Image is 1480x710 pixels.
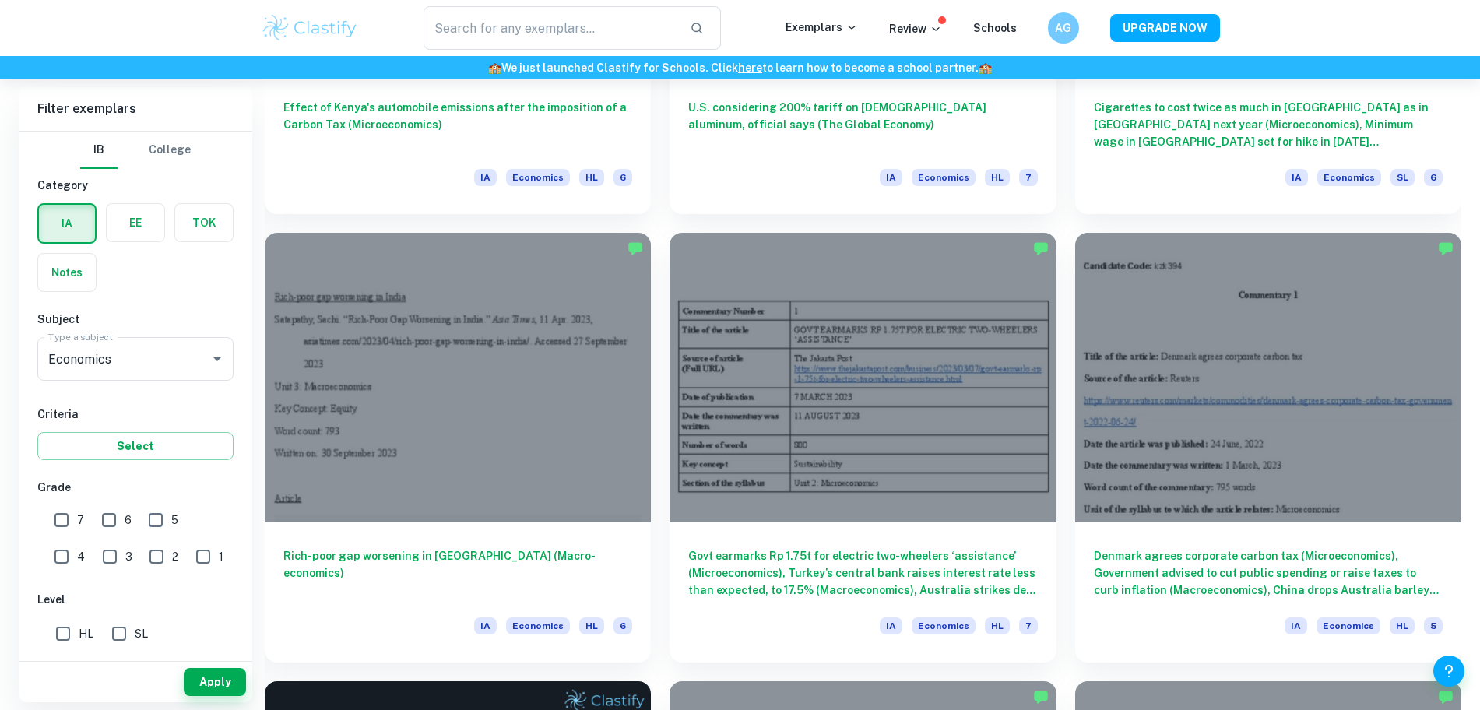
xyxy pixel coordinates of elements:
a: here [738,62,762,74]
span: IA [1285,169,1308,186]
input: Search for any exemplars... [424,6,678,50]
h6: Criteria [37,406,234,423]
h6: U.S. considering 200% tariff on [DEMOGRAPHIC_DATA] aluminum, official says (The Global Economy) [688,99,1037,150]
span: 🏫 [488,62,501,74]
span: Economics [506,617,570,634]
span: 7 [1019,169,1038,186]
h6: Level [37,591,234,608]
h6: AG [1054,19,1072,37]
a: Rich-poor gap worsening in [GEOGRAPHIC_DATA] (Macro-economics)IAEconomicsHL6 [265,233,651,663]
button: TOK [175,204,233,241]
a: Govt earmarks Rp 1.75t for electric two-wheelers ‘assistance’ (Microeconomics), Turkey’s central ... [670,233,1056,663]
div: Filter type choice [80,132,191,169]
span: HL [79,625,93,642]
h6: Cigarettes to cost twice as much in [GEOGRAPHIC_DATA] as in [GEOGRAPHIC_DATA] next year (Microeco... [1094,99,1443,150]
img: Marked [1438,241,1454,256]
img: Marked [628,241,643,256]
span: 6 [613,169,632,186]
button: IB [80,132,118,169]
a: Schools [973,22,1017,34]
img: Marked [1033,241,1049,256]
span: Economics [1317,169,1381,186]
span: SL [135,625,148,642]
span: 6 [1424,169,1443,186]
span: 5 [1424,617,1443,634]
span: IA [880,169,902,186]
span: HL [579,617,604,634]
span: HL [579,169,604,186]
span: 6 [613,617,632,634]
span: 1 [219,548,223,565]
img: Marked [1033,689,1049,705]
span: HL [985,617,1010,634]
img: Clastify logo [261,12,360,44]
h6: Govt earmarks Rp 1.75t for electric two-wheelers ‘assistance’ (Microeconomics), Turkey’s central ... [688,547,1037,599]
span: 6 [125,511,132,529]
span: Economics [506,169,570,186]
button: Apply [184,668,246,696]
button: Notes [38,254,96,291]
h6: Denmark agrees corporate carbon tax (Microeconomics), Government advised to cut public spending o... [1094,547,1443,599]
h6: Filter exemplars [19,87,252,131]
button: UPGRADE NOW [1110,14,1220,42]
button: IA [39,205,95,242]
p: Review [889,20,942,37]
span: 7 [77,511,84,529]
span: 5 [171,511,178,529]
button: AG [1048,12,1079,44]
h6: Subject [37,311,234,328]
span: IA [1285,617,1307,634]
a: Denmark agrees corporate carbon tax (Microeconomics), Government advised to cut public spending o... [1075,233,1461,663]
h6: Rich-poor gap worsening in [GEOGRAPHIC_DATA] (Macro-economics) [283,547,632,599]
span: HL [1390,617,1415,634]
span: 🏫 [979,62,992,74]
label: Type a subject [48,330,113,343]
span: IA [474,169,497,186]
button: Help and Feedback [1433,656,1464,687]
button: College [149,132,191,169]
span: 2 [172,548,178,565]
p: Exemplars [786,19,858,36]
button: EE [107,204,164,241]
button: Open [206,348,228,370]
span: Economics [912,169,976,186]
span: 7 [1019,617,1038,634]
span: 3 [125,548,132,565]
h6: Category [37,177,234,194]
h6: Effect of Kenya's automobile emissions after the imposition of a Carbon Tax (Microeconomics) [283,99,632,150]
img: Marked [1438,689,1454,705]
button: Select [37,432,234,460]
span: Economics [912,617,976,634]
h6: Grade [37,479,234,496]
span: Economics [1317,617,1380,634]
span: SL [1390,169,1415,186]
h6: We just launched Clastify for Schools. Click to learn how to become a school partner. [3,59,1477,76]
span: HL [985,169,1010,186]
span: 4 [77,548,85,565]
span: IA [880,617,902,634]
span: IA [474,617,497,634]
